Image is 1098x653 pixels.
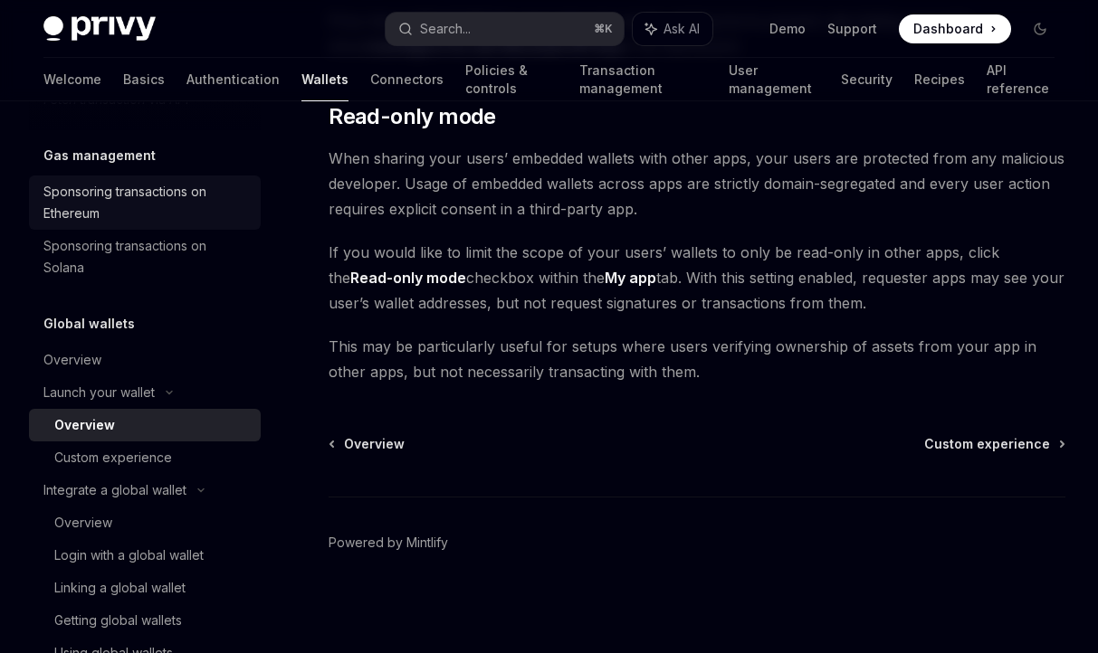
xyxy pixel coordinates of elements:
[43,382,155,403] div: Launch your wallet
[1026,14,1055,43] button: Toggle dark mode
[186,58,280,101] a: Authentication
[29,539,261,572] a: Login with a global wallet
[350,269,466,287] strong: Read-only mode
[54,577,186,599] div: Linking a global wallet
[54,610,182,631] div: Getting global wallets
[729,58,819,101] a: User management
[924,435,1064,453] a: Custom experience
[769,20,806,38] a: Demo
[329,102,496,131] span: Read-only mode
[579,58,707,101] a: Transaction management
[924,435,1050,453] span: Custom experience
[301,58,348,101] a: Wallets
[43,181,250,224] div: Sponsoring transactions on Ethereum
[43,349,101,371] div: Overview
[43,313,135,335] h5: Global wallets
[420,18,471,40] div: Search...
[54,544,204,566] div: Login with a global wallet
[633,13,712,45] button: Ask AI
[344,435,405,453] span: Overview
[43,235,250,279] div: Sponsoring transactions on Solana
[827,20,877,38] a: Support
[329,534,448,552] a: Powered by Mintlify
[43,58,101,101] a: Welcome
[914,58,965,101] a: Recipes
[899,14,1011,43] a: Dashboard
[54,414,115,436] div: Overview
[29,409,261,441] a: Overview
[54,512,112,534] div: Overview
[43,16,156,42] img: dark logo
[123,58,165,101] a: Basics
[386,13,625,45] button: Search...⌘K
[841,58,893,101] a: Security
[987,58,1055,101] a: API reference
[43,479,186,501] div: Integrate a global wallet
[43,145,156,166] h5: Gas management
[54,447,172,468] div: Custom experience
[594,22,613,36] span: ⌘ K
[329,146,1065,222] span: When sharing your users’ embedded wallets with other apps, your users are protected from any mali...
[29,175,261,230] a: Sponsoring transactions on Ethereum
[664,20,700,38] span: Ask AI
[329,334,1065,384] span: This may be particularly useful for setups where users verifying ownership of assets from your ap...
[29,344,261,376] a: Overview
[29,441,261,474] a: Custom experience
[329,240,1065,316] span: If you would like to limit the scope of your users’ wallets to only be read-only in other apps, c...
[605,269,656,287] strong: My app
[330,435,405,453] a: Overview
[605,269,656,288] a: My app
[29,604,261,637] a: Getting global wallets
[465,58,558,101] a: Policies & controls
[29,230,261,284] a: Sponsoring transactions on Solana
[913,20,983,38] span: Dashboard
[370,58,444,101] a: Connectors
[29,572,261,604] a: Linking a global wallet
[29,506,261,539] a: Overview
